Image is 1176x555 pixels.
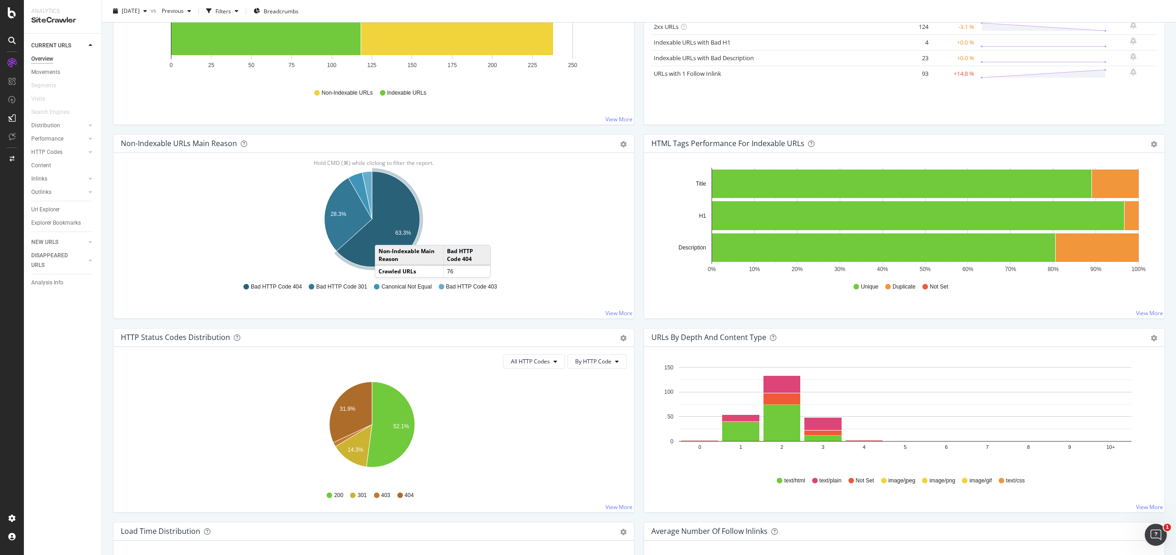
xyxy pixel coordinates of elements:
[31,121,60,130] div: Distribution
[894,66,931,81] td: 93
[1130,53,1136,60] div: bell-plus
[31,41,86,51] a: CURRENT URLS
[1130,22,1136,29] div: bell-plus
[31,81,65,91] a: Segments
[651,168,1154,274] svg: A chart.
[31,108,79,117] a: Search Engines
[31,251,86,270] a: DISAPPEARED URLS
[31,108,69,117] div: Search Engines
[31,121,86,130] a: Distribution
[31,238,58,247] div: NEW URLS
[945,444,948,450] text: 6
[664,364,673,371] text: 150
[651,362,1154,468] svg: A chart.
[1006,477,1025,485] span: text/css
[654,23,678,31] a: 2xx URLs
[387,89,426,97] span: Indexable URLs
[667,413,674,420] text: 50
[31,161,95,170] a: Content
[322,89,373,97] span: Non-Indexable URLs
[1091,266,1102,272] text: 90%
[969,477,992,485] span: image/gif
[605,503,633,511] a: View More
[407,62,417,68] text: 150
[447,62,457,68] text: 175
[393,423,409,430] text: 52.1%
[930,283,948,291] span: Not Set
[31,94,54,104] a: Visits
[31,187,86,197] a: Outlinks
[1005,266,1016,272] text: 70%
[834,266,845,272] text: 30%
[381,492,390,499] span: 403
[654,54,754,62] a: Indexable URLs with Bad Description
[31,15,94,26] div: SiteCrawler
[654,38,730,46] a: Indexable URLs with Bad H1
[170,62,173,68] text: 0
[31,205,95,215] a: Url Explorer
[31,68,95,77] a: Movements
[1136,503,1163,511] a: View More
[31,218,81,228] div: Explorer Bookmarks
[1106,444,1115,450] text: 10+
[1145,524,1167,546] iframe: Intercom live chat
[331,211,346,217] text: 28.3%
[31,174,47,184] div: Inlinks
[31,251,78,270] div: DISAPPEARED URLS
[31,218,95,228] a: Explorer Bookmarks
[31,81,56,91] div: Segments
[443,265,490,277] td: 76
[575,357,611,365] span: By HTTP Code
[1131,266,1146,272] text: 100%
[405,492,414,499] span: 404
[1027,444,1030,450] text: 8
[381,283,431,291] span: Canonical Not Equal
[698,444,701,450] text: 0
[920,266,931,272] text: 50%
[367,62,376,68] text: 125
[567,354,627,369] button: By HTTP Code
[670,438,673,445] text: 0
[792,266,803,272] text: 20%
[877,266,888,272] text: 40%
[696,181,707,187] text: Title
[784,477,805,485] span: text/html
[151,6,158,14] span: vs
[1136,309,1163,317] a: View More
[31,238,86,247] a: NEW URLS
[122,7,140,15] span: 2025 Oct. 15th
[1068,444,1071,450] text: 9
[699,213,707,219] text: H1
[31,134,63,144] div: Performance
[931,50,977,66] td: +0.0 %
[1164,524,1171,531] span: 1
[249,62,255,68] text: 50
[250,4,302,18] button: Breadcrumbs
[820,477,842,485] span: text/plain
[651,139,804,148] div: HTML Tags Performance for Indexable URLs
[31,174,86,184] a: Inlinks
[654,69,721,78] a: URLs with 1 Follow Inlink
[780,444,783,450] text: 2
[664,389,673,395] text: 100
[31,54,53,64] div: Overview
[488,62,497,68] text: 200
[1130,37,1136,45] div: bell-plus
[31,134,86,144] a: Performance
[894,19,931,34] td: 124
[443,245,490,265] td: Bad HTTP Code 404
[749,266,760,272] text: 10%
[894,50,931,66] td: 23
[822,444,825,450] text: 3
[893,283,916,291] span: Duplicate
[31,161,51,170] div: Content
[605,115,633,123] a: View More
[605,309,633,317] a: View More
[121,333,230,342] div: HTTP Status Codes Distribution
[861,283,878,291] span: Unique
[651,527,768,536] div: Average Number of Follow Inlinks
[31,54,95,64] a: Overview
[121,139,237,148] div: Non-Indexable URLs Main Reason
[31,147,62,157] div: HTTP Codes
